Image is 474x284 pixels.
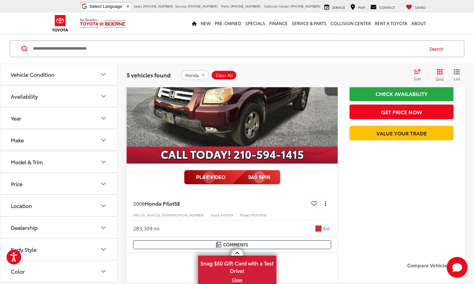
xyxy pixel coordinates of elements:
[184,170,280,184] img: full motion video
[188,4,218,8] span: [PHONE_NUMBER]
[133,213,140,217] span: VIN:
[436,76,444,82] span: Grid
[373,13,409,34] a: Rent a Toyota
[220,213,233,217] span: A11037A
[211,71,237,80] button: Clear All
[0,261,118,282] button: ColorColor
[332,5,345,10] span: Service
[133,199,145,207] span: 2008
[325,201,326,206] span: dropdown dots
[11,159,43,165] div: Model & Trim
[251,213,267,217] span: YF2838JW
[447,257,467,278] svg: Start Chat
[267,13,290,34] a: Finance
[133,200,309,207] a: 2008Honda PilotSE
[243,13,267,34] a: Specials
[99,224,107,231] div: Dealership
[0,86,118,107] button: AvailabilityAvailability
[423,40,453,57] button: Search
[11,268,25,275] div: Color
[99,136,107,144] div: Make
[99,71,107,78] div: Vehicle Condition
[99,202,107,210] div: Location
[221,4,229,8] span: Parts
[264,4,289,8] span: Collision Center
[48,13,72,34] img: Toyota
[0,64,118,85] button: Vehicle ConditionVehicle Condition
[211,213,220,217] span: Stock:
[349,104,453,119] button: Get Price Now
[174,199,180,207] span: SE
[407,262,458,269] label: Compare Vehicle
[428,69,449,82] button: Grid View
[11,71,54,78] div: Vehicle Condition
[145,199,174,207] span: Honda Pilot
[11,225,38,231] div: Dealership
[290,4,320,8] span: [PHONE_NUMBER]
[0,217,118,238] button: DealershipDealership
[190,13,199,34] a: Home
[0,108,118,129] button: YearYear
[449,69,465,82] button: List View
[181,71,209,80] button: remove Honda
[447,257,467,278] button: Toggle Chat Window
[213,13,243,34] a: Pre-Owned
[320,197,331,209] button: Actions
[240,213,251,217] span: Model:
[369,4,396,10] a: Contact
[290,13,329,34] a: Service & Parts: Opens in a new tab
[409,13,428,34] a: About
[349,126,453,140] a: Value Your Trade
[358,5,365,10] span: Map
[89,4,130,9] a: Select Language​
[89,4,122,9] span: Select Language
[0,173,118,195] button: PricePrice
[133,225,160,232] div: 283,309 mi
[175,4,187,8] span: Service
[79,18,126,29] img: Vic Vaughan Toyota of Boerne
[230,4,260,8] span: [PHONE_NUMBER]
[323,225,331,231] span: Ext.
[349,4,367,10] a: Map
[414,76,421,81] span: Sort
[11,181,23,187] div: Price
[11,246,37,253] div: Body Style
[0,151,118,173] button: Model & TrimModel & Trim
[126,4,130,9] span: ▼
[404,4,427,10] a: My Saved Vehicles
[185,73,199,78] span: Honda
[140,213,204,217] span: [US_VEHICLE_IDENTIFICATION_NUMBER]
[99,92,107,100] div: Availability
[0,195,118,216] button: LocationLocation
[99,114,107,122] div: Year
[0,239,118,260] button: Body StyleBody Style
[199,256,276,276] span: Snag $50 Gift Card with a Test Drive!
[315,225,322,232] span: Dark Cherry Pearl
[11,203,32,209] div: Location
[99,245,107,253] div: Body Style
[329,13,373,34] a: Collision Center
[199,13,213,34] a: New
[415,5,426,10] span: Saved
[453,76,460,82] span: List
[0,130,118,151] button: MakeMake
[216,73,233,78] span: Clear All
[99,158,107,166] div: Model & Trim
[379,5,395,10] span: Contact
[143,4,173,8] span: [PHONE_NUMBER]
[11,93,38,100] div: Availability
[349,86,453,101] a: Check Availability
[410,69,428,82] button: Select sort value
[32,41,423,56] input: Search by Make, Model, or Keyword
[216,242,221,247] img: Comments
[11,115,21,121] div: Year
[134,4,142,8] span: Sales
[99,180,107,188] div: Price
[99,267,107,275] div: Color
[11,137,24,143] div: Make
[133,240,331,249] button: Comments
[127,71,171,79] span: 5 vehicles found
[323,4,347,10] a: Service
